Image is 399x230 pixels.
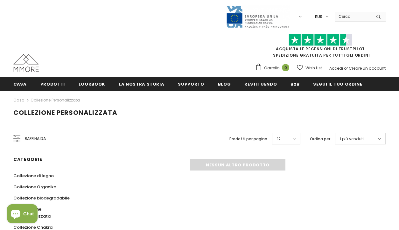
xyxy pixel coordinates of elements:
[13,184,56,190] span: Collezione Organika
[178,81,204,87] span: supporto
[313,77,362,91] a: Segui il tuo ordine
[40,81,65,87] span: Prodotti
[297,62,322,73] a: Wish List
[13,54,39,72] img: Casi MMORE
[282,64,289,71] span: 0
[340,136,364,142] span: I più venduti
[13,156,42,163] span: Categorie
[329,66,343,71] a: Accedi
[31,97,80,103] a: Collezione personalizzata
[178,77,204,91] a: supporto
[289,34,352,46] img: Fidati di Pilot Stars
[13,204,73,222] a: Collezione personalizzata
[255,63,292,73] a: Carrello 0
[13,108,117,117] span: Collezione personalizzata
[13,181,56,192] a: Collezione Organika
[5,204,39,225] inbox-online-store-chat: Shopify online store chat
[13,81,27,87] span: Casa
[344,66,348,71] span: or
[226,14,290,19] a: Javni Razpis
[79,77,105,91] a: Lookbook
[119,77,164,91] a: La nostra storia
[13,173,54,179] span: Collezione di legno
[315,14,323,20] span: EUR
[13,96,24,104] a: Casa
[79,81,105,87] span: Lookbook
[290,81,299,87] span: B2B
[255,37,386,58] span: SPEDIZIONE GRATUITA PER TUTTI GLI ORDINI
[218,81,231,87] span: Blog
[276,46,365,52] a: Acquista le recensioni di TrustPilot
[13,195,70,201] span: Collezione biodegradabile
[13,77,27,91] a: Casa
[310,136,330,142] label: Ordina per
[119,81,164,87] span: La nostra storia
[313,81,362,87] span: Segui il tuo ordine
[229,136,267,142] label: Prodotti per pagina
[335,12,371,21] input: Search Site
[349,66,386,71] a: Creare un account
[226,5,290,28] img: Javni Razpis
[218,77,231,91] a: Blog
[277,136,281,142] span: 12
[25,135,46,142] span: Raffina da
[244,81,277,87] span: Restituendo
[264,65,279,71] span: Carrello
[305,65,322,71] span: Wish List
[244,77,277,91] a: Restituendo
[13,170,54,181] a: Collezione di legno
[40,77,65,91] a: Prodotti
[290,77,299,91] a: B2B
[13,192,70,204] a: Collezione biodegradabile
